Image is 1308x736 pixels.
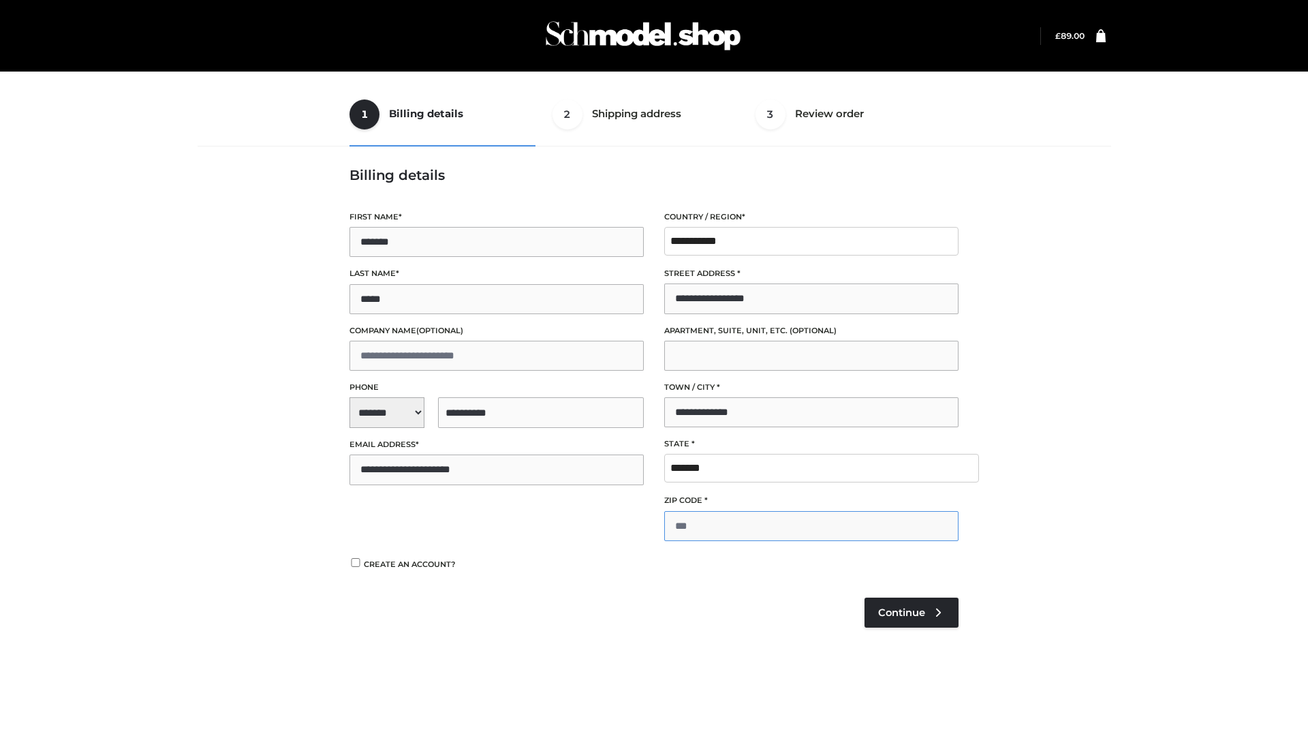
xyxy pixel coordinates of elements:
label: ZIP Code [664,494,959,507]
label: Country / Region [664,211,959,224]
span: (optional) [416,326,463,335]
span: Create an account? [364,559,456,569]
label: Email address [349,438,644,451]
label: Apartment, suite, unit, etc. [664,324,959,337]
a: Continue [865,598,959,628]
label: First name [349,211,644,224]
span: Continue [878,607,925,619]
img: Schmodel Admin 964 [541,9,745,63]
input: Create an account? [349,558,362,567]
label: Last name [349,267,644,280]
a: £89.00 [1055,31,1085,41]
bdi: 89.00 [1055,31,1085,41]
span: (optional) [790,326,837,335]
label: Phone [349,381,644,394]
label: State [664,438,959,450]
h3: Billing details [349,167,959,183]
label: Street address [664,267,959,280]
label: Town / City [664,381,959,394]
span: £ [1055,31,1061,41]
label: Company name [349,324,644,337]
